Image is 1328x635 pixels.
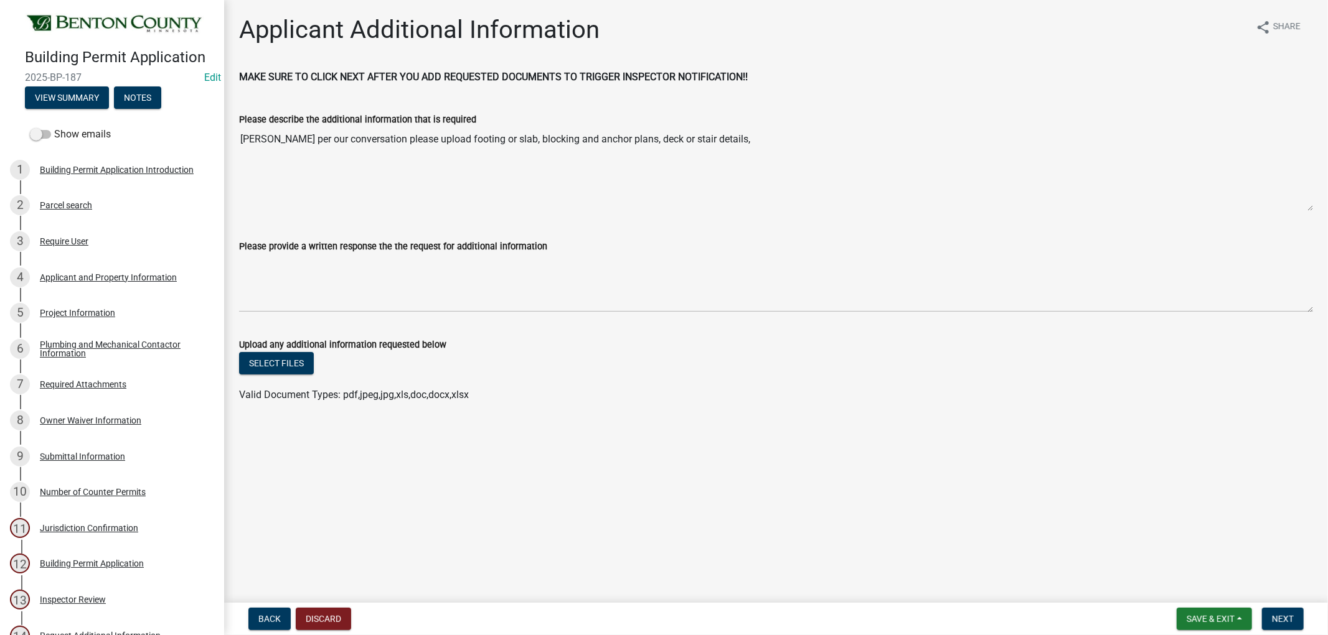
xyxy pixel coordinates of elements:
div: 13 [10,590,30,610]
div: 11 [10,518,30,538]
button: Back [248,608,291,630]
span: Back [258,614,281,624]
div: Project Information [40,308,115,317]
span: 2025-BP-187 [25,72,199,83]
div: Inspector Review [40,595,106,604]
h1: Applicant Additional Information [239,15,600,45]
div: 7 [10,374,30,394]
div: Jurisdiction Confirmation [40,524,138,532]
div: 12 [10,554,30,573]
button: shareShare [1246,15,1311,39]
div: 5 [10,303,30,323]
div: 3 [10,231,30,251]
div: Applicant and Property Information [40,273,177,282]
textarea: [PERSON_NAME] per our conversation please upload footing or slab, blocking and anchor plans, deck... [239,127,1313,211]
div: 10 [10,482,30,502]
div: Owner Waiver Information [40,416,141,425]
div: 2 [10,195,30,215]
span: Share [1273,20,1301,35]
a: Edit [204,72,221,83]
label: Please provide a written response the the request for additional information [239,243,547,251]
div: 6 [10,339,30,359]
i: share [1256,20,1271,35]
img: Benton County, Minnesota [25,13,204,35]
div: 9 [10,447,30,466]
strong: MAKE SURE TO CLICK NEXT AFTER YOU ADD REQUESTED DOCUMENTS TO TRIGGER INSPECTOR NOTIFICATION!! [239,71,748,83]
button: View Summary [25,86,109,109]
div: 1 [10,160,30,180]
div: Building Permit Application Introduction [40,165,194,174]
button: Discard [296,608,351,630]
label: Upload any additional information requested below [239,341,446,350]
button: Save & Exit [1177,608,1252,630]
div: Plumbing and Mechanical Contactor Information [40,340,204,358]
span: Next [1272,614,1294,624]
div: Building Permit Application [40,559,144,568]
div: 4 [10,267,30,287]
div: Parcel search [40,201,92,210]
wm-modal-confirm: Edit Application Number [204,72,221,83]
h4: Building Permit Application [25,49,214,67]
div: 8 [10,410,30,430]
div: Number of Counter Permits [40,488,146,496]
button: Notes [114,86,161,109]
div: Required Attachments [40,380,126,389]
div: Submittal Information [40,452,125,461]
label: Show emails [30,127,111,142]
div: Require User [40,237,88,246]
span: Save & Exit [1187,614,1235,624]
wm-modal-confirm: Summary [25,93,109,103]
button: Select files [239,352,314,374]
wm-modal-confirm: Notes [114,93,161,103]
label: Please describe the additional information that is required [239,116,476,124]
button: Next [1262,608,1304,630]
span: Valid Document Types: pdf,jpeg,jpg,xls,doc,docx,xlsx [239,389,469,401]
